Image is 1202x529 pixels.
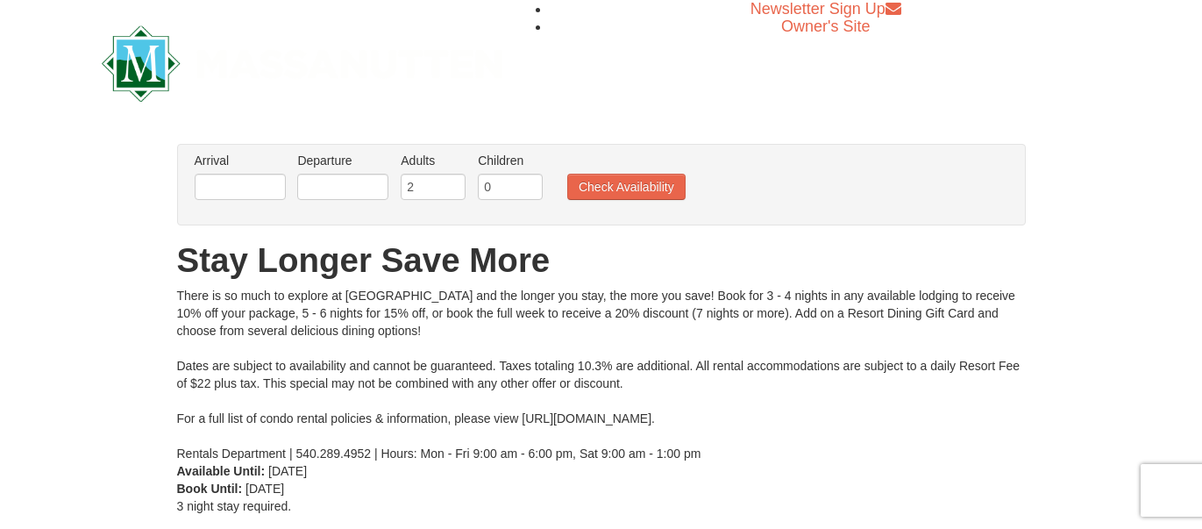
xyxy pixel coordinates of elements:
label: Arrival [195,152,286,169]
label: Departure [297,152,388,169]
a: Massanutten Resort [102,40,503,82]
span: 3 night stay required. [177,499,292,513]
a: Owner's Site [781,18,870,35]
div: There is so much to explore at [GEOGRAPHIC_DATA] and the longer you stay, the more you save! Book... [177,287,1026,462]
strong: Available Until: [177,464,266,478]
img: Massanutten Resort Logo [102,25,503,102]
span: [DATE] [245,482,284,496]
strong: Book Until: [177,482,243,496]
button: Check Availability [567,174,686,200]
label: Children [478,152,543,169]
label: Adults [401,152,466,169]
h1: Stay Longer Save More [177,243,1026,278]
span: [DATE] [268,464,307,478]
